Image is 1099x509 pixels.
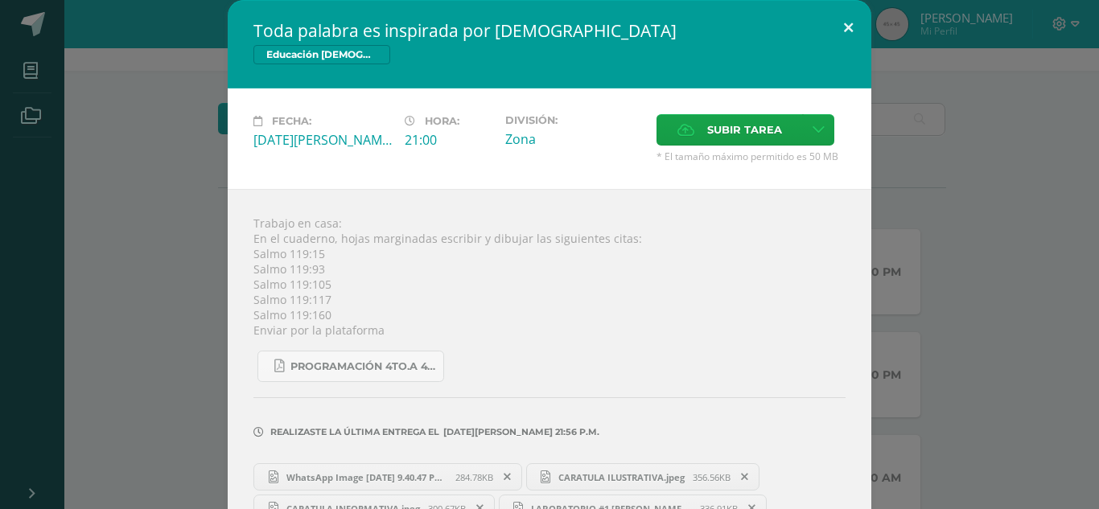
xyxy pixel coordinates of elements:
[439,432,599,433] span: [DATE][PERSON_NAME] 21:56 p.m.
[290,360,435,373] span: Programación 4to.A 4ta Unidad 2025.pdf
[693,471,731,483] span: 356.56KB
[731,468,759,486] span: Remover entrega
[257,351,444,382] a: Programación 4to.A 4ta Unidad 2025.pdf
[405,131,492,149] div: 21:00
[505,130,644,148] div: Zona
[657,150,846,163] span: * El tamaño máximo permitido es 50 MB
[425,115,459,127] span: Hora:
[707,115,782,145] span: Subir tarea
[526,463,760,491] a: CARATULA ILUSTRATIVA.jpeg 356.56KB
[253,19,846,42] h2: Toda palabra es inspirada por [DEMOGRAPHIC_DATA]
[253,131,392,149] div: [DATE][PERSON_NAME]
[253,45,390,64] span: Educación [DEMOGRAPHIC_DATA]
[505,114,644,126] label: División:
[270,426,439,437] span: Realizaste la última entrega el
[455,471,493,483] span: 284.78KB
[550,471,693,483] span: CARATULA ILUSTRATIVA.jpeg
[278,471,455,483] span: WhatsApp Image [DATE] 9.40.47 PM (2).jpeg
[272,115,311,127] span: Fecha:
[494,468,521,486] span: Remover entrega
[253,463,522,491] a: WhatsApp Image [DATE] 9.40.47 PM (2).jpeg 284.78KB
